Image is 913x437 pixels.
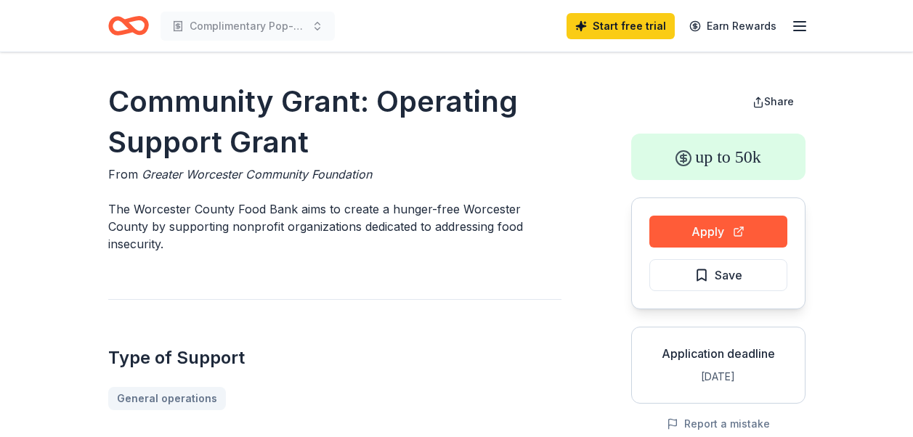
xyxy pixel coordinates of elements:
span: Complimentary Pop-Up Nutrition Stations [190,17,306,35]
h2: Type of Support [108,346,561,369]
a: Start free trial [567,13,675,39]
button: Save [649,259,787,291]
div: [DATE] [644,368,793,385]
div: From [108,166,561,183]
span: Greater Worcester Community Foundation [142,167,372,181]
button: Share [741,87,806,116]
span: Share [764,95,794,107]
p: The Worcester County Food Bank aims to create a hunger-free Worcester County by supporting nonpro... [108,200,561,253]
button: Report a mistake [667,415,770,433]
span: Save [715,266,742,285]
h1: Community Grant: Operating Support Grant [108,81,561,163]
div: up to 50k [631,134,806,180]
div: Application deadline [644,345,793,362]
a: Earn Rewards [681,13,785,39]
a: Home [108,9,149,43]
button: Apply [649,216,787,248]
a: General operations [108,387,226,410]
button: Complimentary Pop-Up Nutrition Stations [161,12,335,41]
